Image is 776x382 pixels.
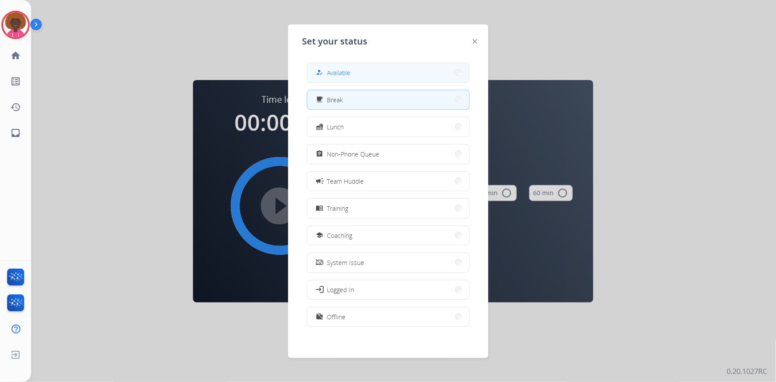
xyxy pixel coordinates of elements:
span: Logged In [327,285,354,294]
mat-icon: phonelink_off [316,259,323,266]
mat-icon: how_to_reg [316,69,323,76]
button: Lunch [307,117,469,137]
span: Training [327,204,349,213]
mat-icon: home [10,50,21,61]
button: Team Huddle [307,172,469,191]
mat-icon: history [10,102,21,113]
p: 0.20.1027RC [727,366,767,377]
mat-icon: campaign [315,177,324,185]
mat-icon: menu_book [316,205,323,212]
span: Offline [327,312,346,322]
span: Coaching [327,231,353,240]
mat-icon: school [316,232,323,239]
span: Team Huddle [327,177,364,186]
mat-icon: fastfood [316,123,323,131]
span: Break [327,95,343,105]
button: Break [307,90,469,109]
span: Set your status [302,35,368,48]
button: Available [307,63,469,82]
span: Available [327,68,351,77]
span: Lunch [327,122,344,132]
img: avatar [3,12,28,37]
button: Logged In [307,280,469,299]
button: System Issue [307,253,469,272]
img: close-button [473,39,477,44]
span: Non-Phone Queue [327,149,380,159]
button: Non-Phone Queue [307,145,469,164]
button: Training [307,199,469,218]
mat-icon: list_alt [10,76,21,87]
mat-icon: assignment [316,150,323,158]
mat-icon: work_off [316,313,323,321]
mat-icon: login [315,285,324,294]
button: Coaching [307,226,469,245]
mat-icon: free_breakfast [316,96,323,104]
button: Offline [307,307,469,326]
mat-icon: inbox [10,128,21,138]
span: System Issue [327,258,365,267]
